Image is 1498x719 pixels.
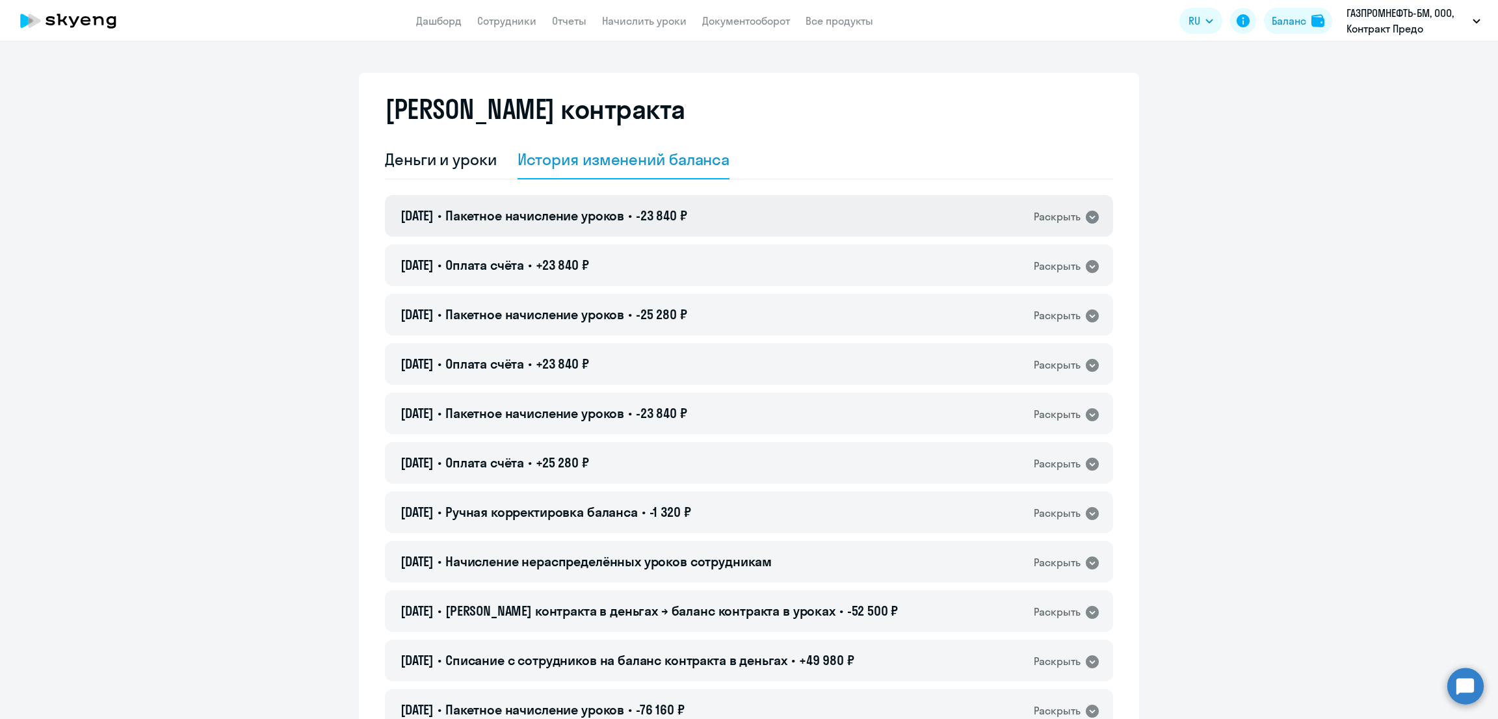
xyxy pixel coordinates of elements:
[438,356,441,372] span: •
[1340,5,1487,36] button: ГАЗПРОМНЕФТЬ-БМ, ООО, Контракт Предо
[552,14,586,27] a: Отчеты
[438,454,441,471] span: •
[445,207,624,224] span: Пакетное начисление уроков
[806,14,873,27] a: Все продукты
[401,603,434,619] span: [DATE]
[438,405,441,421] span: •
[445,306,624,322] span: Пакетное начисление уроков
[642,504,646,520] span: •
[438,553,441,569] span: •
[1034,703,1081,719] div: Раскрыть
[1034,406,1081,423] div: Раскрыть
[628,405,632,421] span: •
[1034,604,1081,620] div: Раскрыть
[401,652,434,668] span: [DATE]
[385,149,497,170] div: Деньги и уроки
[445,553,772,569] span: Начисление нераспределённых уроков сотрудникам
[401,701,434,718] span: [DATE]
[1034,505,1081,521] div: Раскрыть
[799,652,854,668] span: +49 980 ₽
[1034,209,1081,225] div: Раскрыть
[385,94,685,125] h2: [PERSON_NAME] контракта
[438,306,441,322] span: •
[438,603,441,619] span: •
[445,603,835,619] span: [PERSON_NAME] контракта в деньгах → баланс контракта в уроках
[650,504,691,520] span: -1 320 ₽
[401,306,434,322] span: [DATE]
[1189,13,1200,29] span: RU
[445,257,524,273] span: Оплата счёта
[1034,456,1081,472] div: Раскрыть
[401,454,434,471] span: [DATE]
[847,603,899,619] span: -52 500 ₽
[536,356,589,372] span: +23 840 ₽
[445,454,524,471] span: Оплата счёта
[1311,14,1324,27] img: balance
[1034,555,1081,571] div: Раскрыть
[401,405,434,421] span: [DATE]
[445,652,787,668] span: Списание с сотрудников на баланс контракта в деньгах
[438,207,441,224] span: •
[628,306,632,322] span: •
[401,356,434,372] span: [DATE]
[791,652,795,668] span: •
[416,14,462,27] a: Дашборд
[518,149,730,170] div: История изменений баланса
[636,701,685,718] span: -76 160 ₽
[528,356,532,372] span: •
[445,356,524,372] span: Оплата счёта
[636,306,687,322] span: -25 280 ₽
[528,257,532,273] span: •
[401,553,434,569] span: [DATE]
[438,504,441,520] span: •
[1264,8,1332,34] button: Балансbalance
[628,207,632,224] span: •
[445,504,638,520] span: Ручная корректировка баланса
[528,454,532,471] span: •
[1347,5,1467,36] p: ГАЗПРОМНЕФТЬ-БМ, ООО, Контракт Предо
[401,504,434,520] span: [DATE]
[1179,8,1222,34] button: RU
[477,14,536,27] a: Сотрудники
[636,405,687,421] span: -23 840 ₽
[702,14,790,27] a: Документооборот
[536,257,589,273] span: +23 840 ₽
[401,207,434,224] span: [DATE]
[602,14,687,27] a: Начислить уроки
[438,652,441,668] span: •
[1034,307,1081,324] div: Раскрыть
[1034,357,1081,373] div: Раскрыть
[445,701,624,718] span: Пакетное начисление уроков
[438,257,441,273] span: •
[536,454,589,471] span: +25 280 ₽
[438,701,441,718] span: •
[401,257,434,273] span: [DATE]
[839,603,843,619] span: •
[445,405,624,421] span: Пакетное начисление уроков
[1034,653,1081,670] div: Раскрыть
[628,701,632,718] span: •
[636,207,687,224] span: -23 840 ₽
[1034,258,1081,274] div: Раскрыть
[1272,13,1306,29] div: Баланс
